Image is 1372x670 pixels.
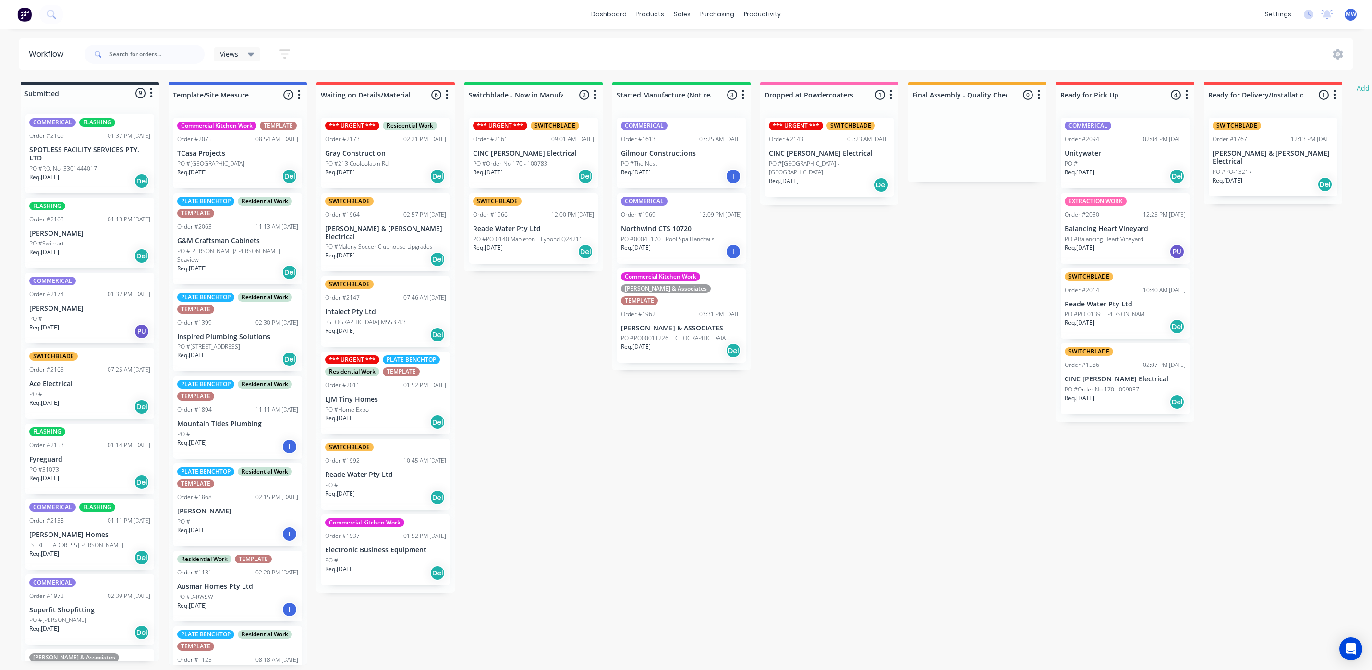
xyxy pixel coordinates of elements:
div: SWITCHBLADE [1065,347,1113,356]
p: PO #[STREET_ADDRESS] [177,342,240,351]
div: TEMPLATE [383,367,420,376]
div: 02:04 PM [DATE] [1143,135,1186,144]
div: 01:52 PM [DATE] [403,532,446,540]
div: settings [1260,7,1296,22]
div: Residential Work [238,380,292,389]
div: *** URGENT ***SWITCHBLADEOrder #214305:23 AM [DATE]CINC [PERSON_NAME] ElectricalPO #[GEOGRAPHIC_D... [765,118,894,197]
div: Residential Work [238,467,292,476]
p: Gray Construction [325,149,446,158]
div: Del [282,265,297,280]
div: 07:25 AM [DATE] [108,365,150,374]
div: Del [134,625,149,640]
div: 01:52 PM [DATE] [403,381,446,390]
span: MW [1346,10,1356,19]
div: SWITCHBLADE [531,122,579,130]
div: Order #1992 [325,456,360,465]
div: 08:18 AM [DATE] [255,656,298,664]
div: FLASHINGOrder #216301:13 PM [DATE][PERSON_NAME]PO #SwimartReq.[DATE]Del [25,198,154,268]
div: 01:11 PM [DATE] [108,516,150,525]
p: Req. [DATE] [1065,318,1094,327]
p: PO #Maleny Soccer Clubhouse Upgrades [325,243,433,251]
p: Unitywater [1065,149,1186,158]
p: TCasa Projects [177,149,298,158]
div: [PERSON_NAME] & Associates [621,284,711,293]
div: Workflow [29,49,68,60]
p: [PERSON_NAME] Homes [29,531,150,539]
div: Order #2173 [325,135,360,144]
div: FLASHING [29,202,65,210]
a: dashboard [586,7,631,22]
p: PO # [177,430,190,439]
div: TEMPLATE [177,642,214,651]
div: Order #2094 [1065,135,1099,144]
p: Req. [DATE] [769,177,799,185]
p: Mountain Tides Plumbing [177,420,298,428]
div: Residential WorkTEMPLATEOrder #113102:20 PM [DATE]Ausmar Homes Pty LtdPO #D-RWSWReq.[DATE]I [173,551,302,621]
p: PO #D-RWSW [177,593,213,601]
div: 03:31 PM [DATE] [699,310,742,318]
div: Order #1969 [621,210,656,219]
div: Del [134,248,149,264]
div: Del [430,327,445,342]
div: COMMERICAL [29,503,76,512]
p: [PERSON_NAME] [177,507,298,515]
p: Inspired Plumbing Solutions [177,333,298,341]
p: Gilmour Constructions [621,149,742,158]
div: Del [134,173,149,189]
p: Reade Water Pty Ltd [473,225,594,233]
div: Del [430,490,445,505]
div: Residential Work [238,630,292,639]
div: Commercial Kitchen Work[PERSON_NAME] & AssociatesTEMPLATEOrder #196203:31 PM [DATE][PERSON_NAME] ... [617,268,746,363]
div: Del [1169,169,1185,184]
p: PO #PO00011226 - [GEOGRAPHIC_DATA] [621,334,728,342]
p: Req. [DATE] [177,601,207,610]
div: 12:25 PM [DATE] [1143,210,1186,219]
p: [PERSON_NAME] [29,305,150,313]
div: Commercial Kitchen Work [177,122,256,130]
div: Del [578,244,593,259]
div: Residential Work [325,367,379,376]
div: 05:23 AM [DATE] [847,135,890,144]
p: Req. [DATE] [177,264,207,273]
div: Order #2169 [29,132,64,140]
div: I [282,526,297,542]
p: Req. [DATE] [325,565,355,573]
div: 01:32 PM [DATE] [108,290,150,299]
div: productivity [739,7,786,22]
div: Order #2163 [29,215,64,224]
div: TEMPLATE [235,555,272,563]
p: PO #P.O. No: 3301444017 [29,164,97,173]
div: COMMERICALOrder #196912:09 PM [DATE]Northwind CTS 10720PO #00045170 - Pool Spa HandrailsReq.[DATE]I [617,193,746,264]
div: Order #1894 [177,405,212,414]
div: Commercial Kitchen Work [325,518,404,527]
div: SWITCHBLADE [1065,272,1113,281]
p: Ausmar Homes Pty Ltd [177,583,298,591]
p: PO #[GEOGRAPHIC_DATA] - [GEOGRAPHIC_DATA] [769,159,890,177]
span: Views [220,49,238,59]
div: Order #2174 [29,290,64,299]
div: 11:11 AM [DATE] [255,405,298,414]
div: Del [578,169,593,184]
div: Order #2014 [1065,286,1099,294]
p: Req. [DATE] [29,173,59,182]
div: SWITCHBLADEOrder #158602:07 PM [DATE]CINC [PERSON_NAME] ElectricalPO #Order No 170 - 099037Req.[D... [1061,343,1190,414]
p: Req. [DATE] [621,168,651,177]
p: Electronic Business Equipment [325,546,446,554]
div: PLATE BENCHTOP [177,630,234,639]
div: 11:13 AM [DATE] [255,222,298,231]
div: Residential Work [177,555,231,563]
div: PLATE BENCHTOP [177,467,234,476]
div: SWITCHBLADE [473,197,522,206]
div: Order #1399 [177,318,212,327]
div: COMMERICAL [29,578,76,587]
p: PO # [325,556,338,565]
div: FLASHING [79,503,115,512]
div: 01:13 PM [DATE] [108,215,150,224]
p: Superfit Shopfitting [29,606,150,614]
div: SWITCHBLADE [29,352,78,361]
div: Order #1767 [1213,135,1247,144]
div: 09:01 AM [DATE] [551,135,594,144]
div: I [282,602,297,617]
div: PLATE BENCHTOPResidential WorkTEMPLATEOrder #139902:30 PM [DATE]Inspired Plumbing SolutionsPO #[S... [173,289,302,372]
input: Search for orders... [109,45,205,64]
